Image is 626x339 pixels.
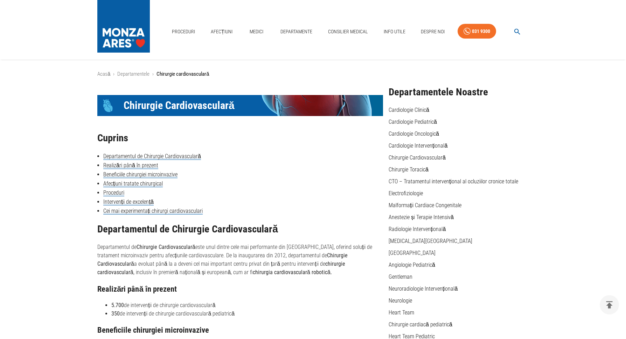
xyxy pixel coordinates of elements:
[111,310,383,318] li: de intervenții de chirurgie cardiovasculară pediatrică​
[97,326,383,334] h3: Beneficiile chirurgiei microinvazive
[389,154,446,161] a: Chirurgie Cardiovasculară
[97,95,118,116] div: Icon
[389,178,518,185] a: CTO – Tratamentul intervențional al ocluziilor cronice totale
[124,99,235,112] span: Chirurgie Cardiovasculară
[278,25,315,39] a: Departamente
[113,70,114,78] li: ›
[103,189,124,196] a: Proceduri
[389,87,529,98] h2: Departamentele Noastre
[103,180,163,187] a: Afecțiuni tratate chirurgical
[389,238,472,244] a: [MEDICAL_DATA][GEOGRAPHIC_DATA]
[389,107,429,113] a: Cardiologie Clinică
[103,198,154,205] a: Intervenții de excelență
[156,70,209,78] p: Chirurgie cardiovasculară
[103,153,201,160] a: Departamentul de Chirurgie Cardiovasculară
[117,71,149,77] a: Departamentele
[111,302,124,309] strong: 5.700
[111,301,383,310] li: de intervenții de chirurgie cardiovasculară​
[152,70,154,78] li: ›
[389,226,446,232] a: Radiologie Intervențională
[389,262,435,268] a: Angiologie Pediatrică
[169,25,198,39] a: Proceduri
[97,70,529,78] nav: breadcrumb
[111,310,120,317] strong: 350
[389,142,447,149] a: Cardiologie Intervențională
[389,130,439,137] a: Cardiologie Oncologică
[325,25,371,39] a: Consilier Medical
[389,309,414,316] a: Heart Team
[103,162,158,169] a: Realizări până în prezent
[97,133,383,144] h2: Cuprins
[389,285,458,292] a: Neuroradiologie Intervențională
[389,118,437,125] a: Cardiologie Pediatrică
[389,214,454,221] a: Anestezie și Terapie Intensivă
[458,24,496,39] a: 031 9300
[208,25,235,39] a: Afecțiuni
[472,27,490,36] div: 031 9300
[600,295,619,314] button: delete
[103,171,178,178] a: Beneficiile chirurgiei microinvazive
[389,273,412,280] a: Gentleman
[389,297,412,304] a: Neurologie
[253,269,332,276] strong: chirurgia cardiovasculară robotică.
[137,244,195,250] strong: Chirurgie Cardiovasculară
[97,243,383,277] p: Departamentul de este unul dintre cele mai performante din [GEOGRAPHIC_DATA], oferind soluții de ...
[389,321,452,328] a: Chirurgie cardiacă pediatrică
[103,208,203,215] a: Cei mai experimentați chirurgi cardiovasculari
[389,250,436,256] a: [GEOGRAPHIC_DATA]
[381,25,408,39] a: Info Utile
[389,190,423,197] a: Electrofiziologie
[97,71,110,77] a: Acasă
[245,25,267,39] a: Medici
[97,224,383,235] h2: Departamentul de Chirurgie Cardiovasculară
[97,285,383,293] h3: Realizări până în prezent
[418,25,447,39] a: Despre Noi
[389,166,429,173] a: Chirurgie Toracică
[389,202,461,209] a: Malformații Cardiace Congenitale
